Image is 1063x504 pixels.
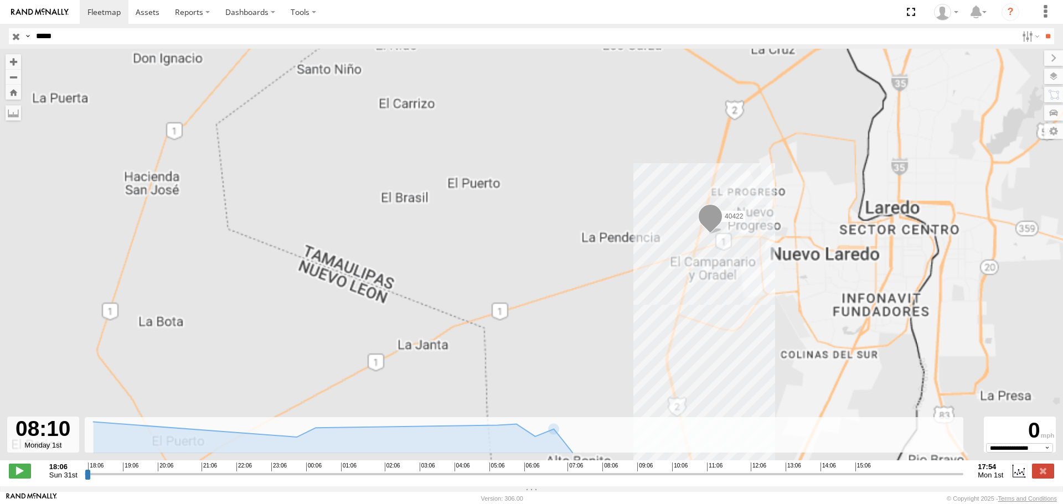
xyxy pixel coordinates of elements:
div: © Copyright 2025 - [947,495,1057,502]
span: 18:06 [88,463,104,471]
span: 14:06 [821,463,836,471]
div: Version: 306.00 [481,495,523,502]
label: Measure [6,105,21,121]
span: 00:06 [306,463,322,471]
span: 06:06 [524,463,540,471]
span: 12:06 [751,463,766,471]
strong: 18:06 [49,463,78,471]
span: 09:06 [637,463,653,471]
img: rand-logo.svg [11,8,69,16]
label: Map Settings [1044,123,1063,139]
span: 07:06 [567,463,583,471]
span: 02:06 [385,463,400,471]
div: Caseta Laredo TX [930,4,962,20]
span: 08:06 [602,463,618,471]
button: Zoom Home [6,85,21,100]
i: ? [1002,3,1019,21]
a: Visit our Website [6,493,57,504]
span: 13:06 [786,463,801,471]
span: 40422 [725,212,743,220]
span: 03:06 [420,463,435,471]
a: Terms and Conditions [998,495,1057,502]
span: 10:06 [672,463,688,471]
span: 11:06 [707,463,723,471]
button: Zoom in [6,54,21,69]
span: 20:06 [158,463,173,471]
span: 21:06 [202,463,217,471]
span: Mon 1st Sep 2025 [978,471,1003,479]
span: 15:06 [855,463,871,471]
label: Search Query [23,28,32,44]
span: Sun 31st Aug 2025 [49,471,78,479]
span: 23:06 [271,463,287,471]
span: 01:06 [341,463,357,471]
label: Close [1032,464,1054,478]
label: Play/Stop [9,464,31,478]
button: Zoom out [6,69,21,85]
span: 04:06 [455,463,470,471]
strong: 17:54 [978,463,1003,471]
span: 22:06 [236,463,252,471]
span: 05:06 [489,463,505,471]
span: 19:06 [123,463,138,471]
label: Search Filter Options [1018,28,1041,44]
div: 0 [985,418,1054,443]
